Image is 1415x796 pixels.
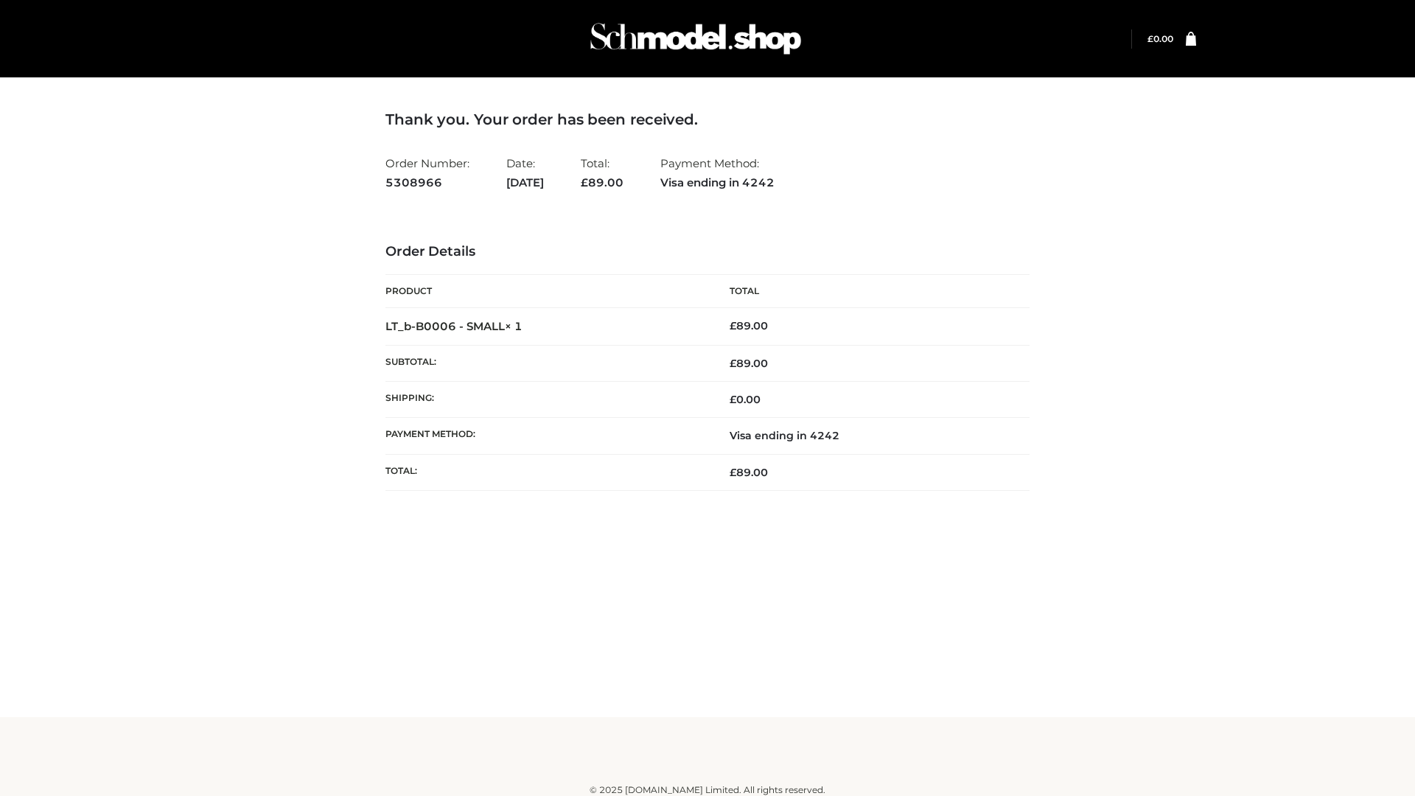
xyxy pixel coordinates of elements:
[1147,33,1173,44] bdi: 0.00
[585,10,806,68] img: Schmodel Admin 964
[581,175,588,189] span: £
[505,319,523,333] strong: × 1
[730,466,768,479] span: 89.00
[385,111,1030,128] h3: Thank you. Your order has been received.
[707,275,1030,308] th: Total
[730,357,768,370] span: 89.00
[385,244,1030,260] h3: Order Details
[385,275,707,308] th: Product
[730,393,761,406] bdi: 0.00
[385,382,707,418] th: Shipping:
[385,319,523,333] strong: LT_b-B0006 - SMALL
[506,173,544,192] strong: [DATE]
[581,175,623,189] span: 89.00
[385,345,707,381] th: Subtotal:
[385,454,707,490] th: Total:
[707,418,1030,454] td: Visa ending in 4242
[730,319,736,332] span: £
[660,173,775,192] strong: Visa ending in 4242
[660,150,775,195] li: Payment Method:
[730,357,736,370] span: £
[385,150,469,195] li: Order Number:
[385,418,707,454] th: Payment method:
[730,393,736,406] span: £
[581,150,623,195] li: Total:
[730,319,768,332] bdi: 89.00
[730,466,736,479] span: £
[1147,33,1153,44] span: £
[385,173,469,192] strong: 5308966
[506,150,544,195] li: Date:
[1147,33,1173,44] a: £0.00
